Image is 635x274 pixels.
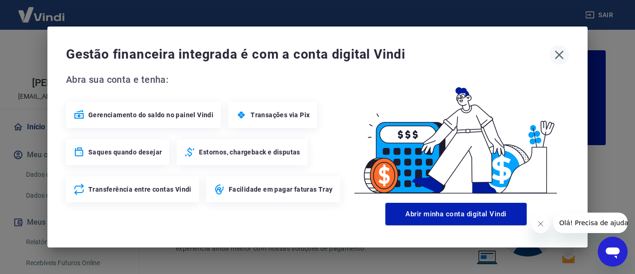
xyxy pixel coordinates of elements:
[199,147,300,157] span: Estornos, chargeback e disputas
[385,203,527,225] button: Abrir minha conta digital Vindi
[251,110,310,120] span: Transações via Pix
[88,147,162,157] span: Saques quando desejar
[66,72,343,87] span: Abra sua conta e tenha:
[88,185,192,194] span: Transferência entre contas Vindi
[66,45,549,64] span: Gestão financeira integrada é com a conta digital Vindi
[88,110,213,120] span: Gerenciamento do saldo no painel Vindi
[343,72,569,199] img: Good Billing
[6,7,78,14] span: Olá! Precisa de ajuda?
[229,185,333,194] span: Facilidade em pagar faturas Tray
[554,213,628,233] iframe: Mensagem da empresa
[598,237,628,267] iframe: Botão para abrir a janela de mensagens
[531,214,550,233] iframe: Fechar mensagem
